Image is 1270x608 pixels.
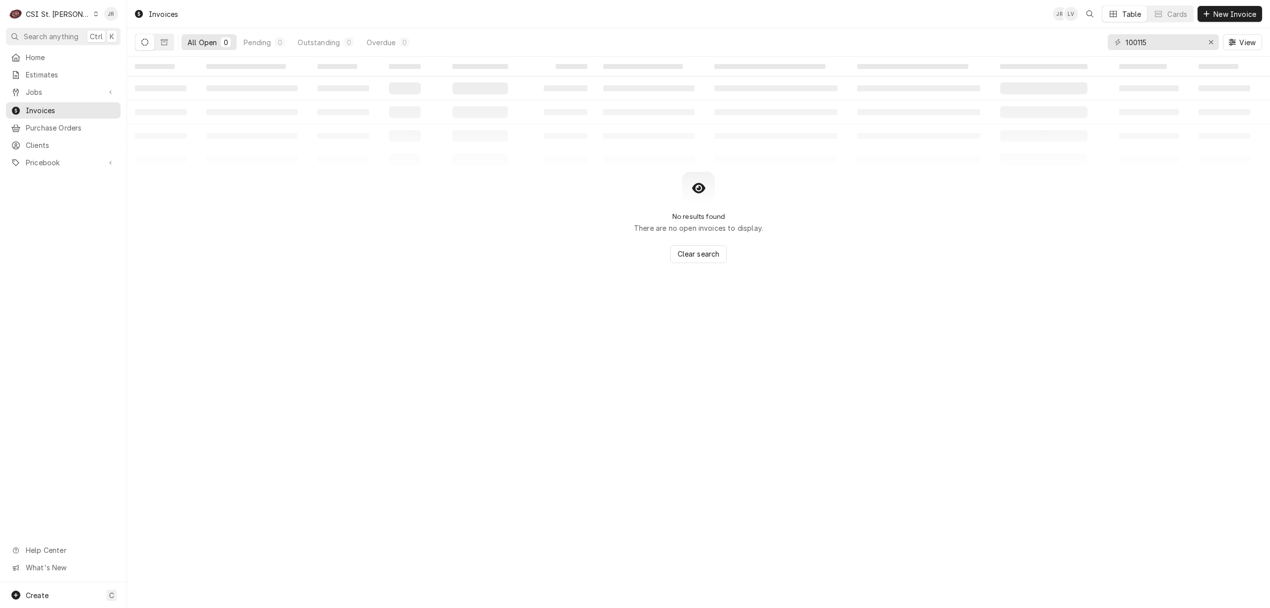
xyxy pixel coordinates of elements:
span: ‌ [1199,64,1238,69]
span: ‌ [1000,64,1087,69]
button: Open search [1082,6,1098,22]
span: ‌ [389,64,421,69]
div: All Open [188,37,217,48]
span: ‌ [603,64,683,69]
button: Erase input [1203,34,1219,50]
div: 0 [346,37,352,48]
button: Clear search [670,245,727,263]
div: Jessica Rentfro's Avatar [1053,7,1067,21]
span: ‌ [1119,64,1167,69]
button: Search anythingCtrlK [6,28,121,45]
span: Clients [26,140,116,150]
div: 0 [223,37,229,48]
span: Create [26,591,49,600]
span: New Invoice [1211,9,1258,19]
a: Home [6,49,121,66]
table: All Open Invoices List Loading [127,57,1270,172]
div: 0 [401,37,407,48]
a: Clients [6,137,121,153]
span: ‌ [556,64,587,69]
div: Jessica Rentfro's Avatar [104,7,118,21]
button: New Invoice [1198,6,1262,22]
a: Invoices [6,102,121,119]
div: Pending [244,37,271,48]
span: Search anything [24,31,78,42]
p: There are no open invoices to display. [634,223,763,233]
span: Purchase Orders [26,123,116,133]
input: Keyword search [1126,34,1200,50]
span: View [1237,37,1258,48]
div: Table [1122,9,1142,19]
span: What's New [26,562,115,573]
span: Pricebook [26,157,101,168]
a: Go to What's New [6,559,121,576]
span: ‌ [714,64,825,69]
span: Invoices [26,105,116,116]
a: Go to Help Center [6,542,121,558]
div: CSI St. Louis's Avatar [9,7,23,21]
a: Purchase Orders [6,120,121,136]
span: ‌ [857,64,968,69]
span: ‌ [206,64,286,69]
span: C [109,590,114,601]
span: ‌ [135,64,175,69]
div: Lisa Vestal's Avatar [1064,7,1078,21]
div: CSI St. [PERSON_NAME] [26,9,90,19]
span: Estimates [26,69,116,80]
div: Cards [1167,9,1187,19]
span: ‌ [317,64,357,69]
div: 0 [277,37,283,48]
span: ‌ [452,64,508,69]
div: JR [1053,7,1067,21]
div: Overdue [367,37,395,48]
div: Outstanding [298,37,340,48]
a: Estimates [6,67,121,83]
span: Clear search [676,249,722,259]
a: Go to Jobs [6,84,121,100]
span: Help Center [26,545,115,555]
a: Go to Pricebook [6,154,121,171]
h2: No results found [672,212,725,221]
div: C [9,7,23,21]
span: Jobs [26,87,101,97]
button: View [1223,34,1262,50]
span: K [110,31,114,42]
div: LV [1064,7,1078,21]
div: JR [104,7,118,21]
span: Home [26,52,116,63]
span: Ctrl [90,31,103,42]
